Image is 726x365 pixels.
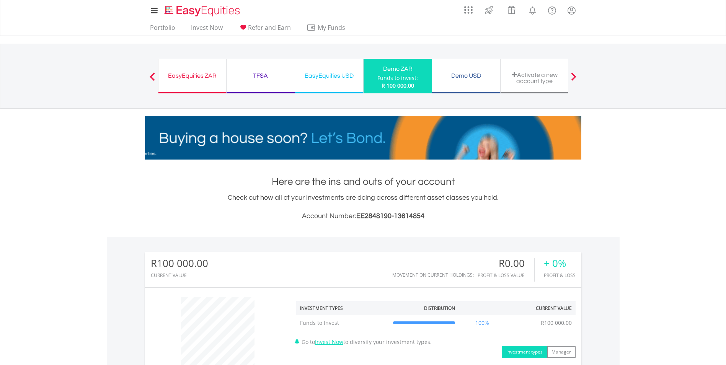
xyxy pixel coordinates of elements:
span: My Funds [307,23,357,33]
a: My Profile [562,2,581,19]
th: Current Value [506,301,576,315]
img: EasyMortage Promotion Banner [145,116,581,160]
span: Refer and Earn [248,23,291,32]
div: EasyEquities USD [300,70,359,81]
img: thrive-v2.svg [483,4,495,16]
div: Movement on Current Holdings: [392,272,474,277]
span: R 100 000.00 [382,82,414,89]
a: Vouchers [500,2,523,16]
img: vouchers-v2.svg [505,4,518,16]
h3: Account Number: [145,211,581,222]
div: CURRENT VALUE [151,273,208,278]
img: grid-menu-icon.svg [464,6,473,14]
h1: Here are the ins and outs of your account [145,175,581,189]
a: Notifications [523,2,542,17]
div: R100 000.00 [151,258,208,269]
img: EasyEquities_Logo.png [163,5,243,17]
div: Check out how all of your investments are doing across different asset classes you hold. [145,192,581,222]
div: R0.00 [478,258,534,269]
div: EasyEquities ZAR [163,70,222,81]
a: Home page [162,2,243,17]
div: Funds to invest: [377,74,418,82]
a: FAQ's and Support [542,2,562,17]
div: Go to to diversify your investment types. [290,293,581,358]
div: + 0% [544,258,576,269]
td: R100 000.00 [537,315,576,331]
a: Invest Now [188,24,226,36]
div: Demo USD [437,70,496,81]
a: Refer and Earn [235,24,294,36]
div: Profit & Loss [544,273,576,278]
div: Distribution [424,305,455,311]
th: Investment Types [296,301,389,315]
td: 100% [459,315,506,331]
a: Portfolio [147,24,178,36]
a: Invest Now [315,338,343,345]
td: Funds to Invest [296,315,389,331]
button: Manager [547,346,576,358]
div: Activate a new account type [505,72,564,84]
div: Profit & Loss Value [478,273,534,278]
div: Demo ZAR [368,64,427,74]
button: Investment types [502,346,547,358]
span: EE2848190-13614854 [356,212,424,220]
a: AppsGrid [459,2,478,14]
div: TFSA [231,70,290,81]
